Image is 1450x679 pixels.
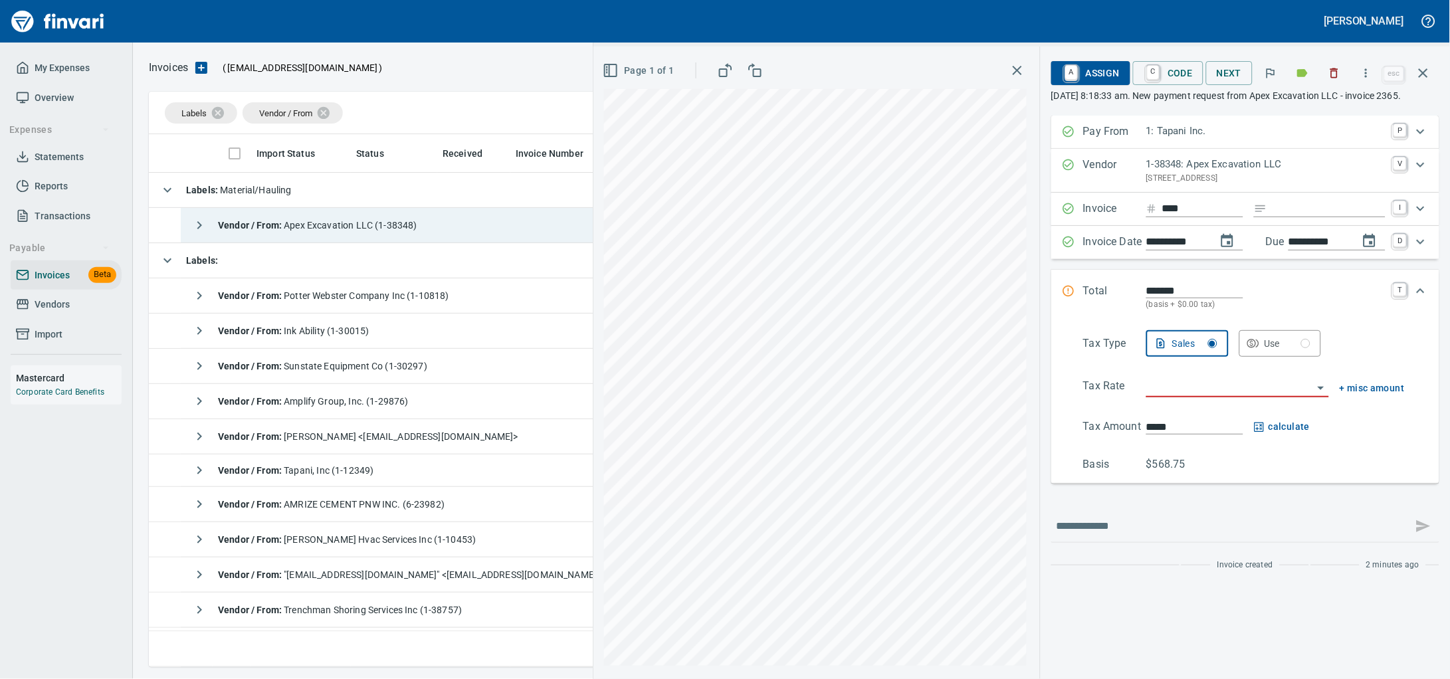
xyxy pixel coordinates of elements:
span: Page 1 of 1 [605,62,674,79]
span: Invoice Number [516,145,583,161]
span: Statements [35,149,84,165]
p: Basis [1083,456,1146,472]
span: Status [356,145,384,161]
span: Assign [1062,62,1120,84]
span: calculate [1254,419,1310,435]
span: Close invoice [1381,57,1439,89]
span: My Expenses [35,60,90,76]
span: Next [1217,65,1242,82]
strong: Vendor / From : [218,396,284,407]
a: C [1147,65,1160,80]
span: AMRIZE CEMENT PNW INC. (6-23982) [218,499,445,510]
span: Overview [35,90,74,106]
span: Reports [35,178,68,195]
h6: Mastercard [16,371,122,385]
span: Click to Sort [356,145,401,161]
a: esc [1384,66,1404,81]
a: A [1065,65,1078,80]
strong: Vendor / From : [218,569,284,580]
a: Corporate Card Benefits [16,387,104,397]
svg: Invoice description [1254,202,1267,215]
strong: Labels : [186,185,220,195]
span: Click to Sort [257,145,332,161]
p: Invoice [1083,201,1146,218]
p: Pay From [1083,124,1146,141]
span: Vendors [35,296,70,313]
span: Labels [181,108,207,118]
p: 1: Tapani Inc. [1146,124,1386,139]
span: Import [35,326,62,343]
button: Upload an Invoice [188,60,215,76]
strong: Vendor / From : [218,605,284,615]
span: Trenchman Shoring Services Inc (1-38757) [218,605,462,615]
p: Due [1266,234,1329,250]
strong: Vendor / From : [218,534,284,545]
span: Expenses [9,122,110,138]
p: Invoice Date [1083,234,1146,251]
button: Labels [1288,58,1317,88]
span: Invoice created [1217,559,1273,572]
div: Expand [1051,325,1439,484]
a: T [1394,283,1407,296]
span: Payable [9,240,110,256]
p: Tax Rate [1083,378,1146,397]
span: Sunstate Equipment Co (1-30297) [218,361,427,371]
span: + misc amount [1340,380,1405,397]
span: [PERSON_NAME] Hvac Services Inc (1-10453) [218,534,476,545]
p: [DATE] 8:18:33 am. New payment request from Apex Excavation LLC - invoice 2365. [1051,89,1439,102]
div: Expand [1051,226,1439,259]
a: V [1394,157,1407,170]
strong: Vendor / From : [218,499,284,510]
button: Flag [1256,58,1285,88]
p: [STREET_ADDRESS] [1146,172,1386,185]
img: Finvari [8,5,108,37]
p: Tax Type [1083,336,1146,357]
span: Vendor / From [259,108,312,118]
svg: Invoice number [1146,201,1157,217]
span: Code [1144,62,1193,84]
a: P [1394,124,1407,137]
strong: Labels : [186,255,218,266]
h5: [PERSON_NAME] [1324,14,1404,28]
span: Apex Excavation LLC (1-38348) [218,220,417,231]
strong: Vendor / From : [218,326,284,336]
button: change date [1211,225,1243,257]
a: D [1394,234,1407,247]
div: Expand [1051,149,1439,193]
span: 2 minutes ago [1366,559,1419,572]
span: Ink Ability (1-30015) [218,326,369,336]
span: Beta [88,267,116,282]
span: Click to Sort [443,145,500,161]
p: (basis + $0.00 tax) [1146,298,1386,312]
span: Amplify Group, Inc. (1-29876) [218,396,409,407]
span: [PERSON_NAME] <[EMAIL_ADDRESS][DOMAIN_NAME]> [218,431,518,442]
div: Expand [1051,270,1439,325]
button: Open [1312,379,1330,397]
span: Click to Sort [516,145,601,161]
span: Potter Webster Company Inc (1-10818) [218,290,449,301]
p: Invoices [149,60,188,76]
span: Received [443,145,482,161]
div: Expand [1051,193,1439,226]
span: Transactions [35,208,90,225]
p: Total [1083,283,1146,312]
span: "[EMAIL_ADDRESS][DOMAIN_NAME]" <[EMAIL_ADDRESS][DOMAIN_NAME]> [218,569,601,580]
div: Sales [1172,336,1217,352]
button: change due date [1354,225,1386,257]
nav: breadcrumb [149,60,188,76]
p: 1-38348: Apex Excavation LLC [1146,157,1386,172]
strong: Vendor / From : [218,431,284,442]
strong: Vendor / From : [218,361,284,371]
span: [EMAIL_ADDRESS][DOMAIN_NAME] [226,61,379,74]
button: More [1352,58,1381,88]
span: This records your message into the invoice and notifies anyone mentioned [1407,510,1439,542]
span: Invoices [35,267,70,284]
span: Material/Hauling [186,185,292,195]
a: I [1394,201,1407,214]
strong: Vendor / From : [218,290,284,301]
span: Import Status [257,145,315,161]
button: Next Invoice [1206,61,1253,86]
div: Expand [1051,116,1439,149]
strong: Vendor / From : [218,220,284,231]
